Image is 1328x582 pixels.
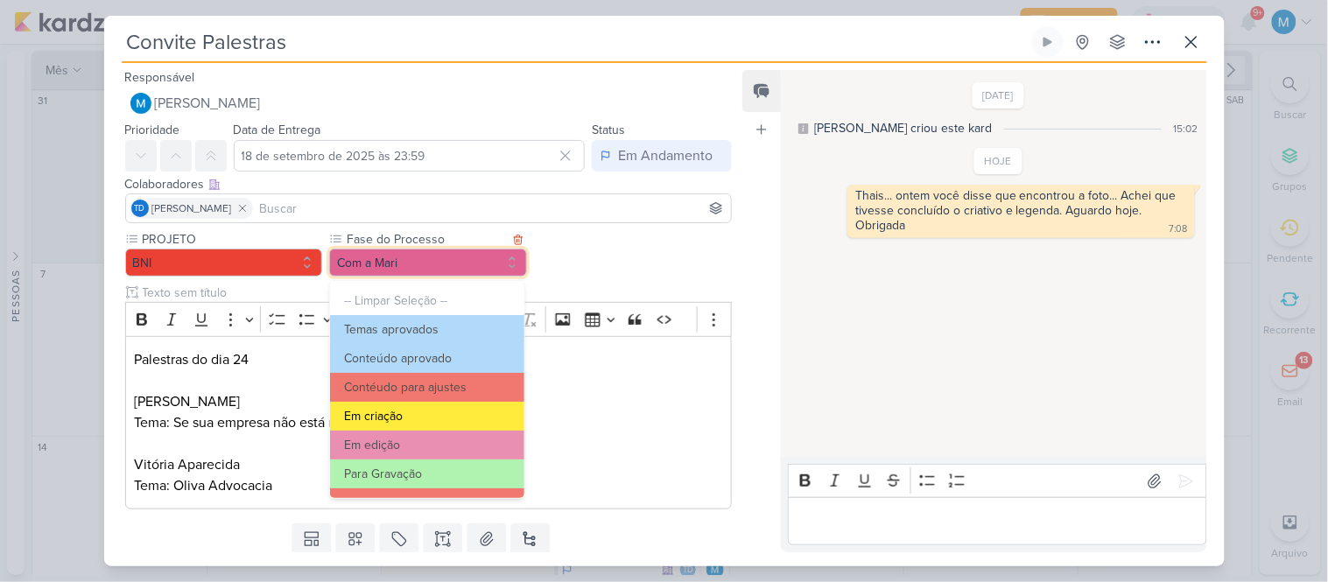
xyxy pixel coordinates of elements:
[256,198,728,219] input: Buscar
[592,140,732,172] button: Em Andamento
[330,315,523,344] button: Temas aprovados
[329,249,527,277] button: Com a Mari
[130,93,151,114] img: MARIANA MIRANDA
[814,119,992,137] div: [PERSON_NAME] criou este kard
[1041,35,1055,49] div: Ligar relógio
[1174,121,1198,137] div: 15:02
[125,249,323,277] button: BNI
[788,464,1206,498] div: Editor toolbar
[234,123,321,137] label: Data de Entrega
[330,402,523,431] button: Em criação
[134,454,722,475] p: Vitória Aparecida
[125,175,733,193] div: Colaboradores
[330,488,523,517] button: Aguardando cliente
[330,373,523,402] button: Contéudo para ajustes
[155,93,261,114] span: [PERSON_NAME]
[134,475,722,496] p: Tema: Oliva Advocacia
[122,26,1029,58] input: Kard Sem Título
[345,230,508,249] label: Fase do Processo
[125,123,180,137] label: Prioridade
[330,286,523,315] button: -- Limpar Seleção --
[788,497,1206,545] div: Editor editing area: main
[139,284,733,302] input: Texto sem título
[125,70,195,85] label: Responsável
[1170,222,1188,236] div: 7:08
[134,412,722,433] p: Tema: Se sua empresa não está no Digital, ela não existe
[141,230,323,249] label: PROJETO
[135,205,145,214] p: Td
[134,349,722,370] p: Palestras do dia 24
[125,88,733,119] button: [PERSON_NAME]
[234,140,586,172] input: Select a date
[152,200,232,216] span: [PERSON_NAME]
[330,344,523,373] button: Conteúdo aprovado
[134,391,722,412] p: [PERSON_NAME]
[618,145,713,166] div: Em Andamento
[330,459,523,488] button: Para Gravação
[131,200,149,217] div: Thais de carvalho
[125,336,733,510] div: Editor editing area: main
[125,302,733,336] div: Editor toolbar
[592,123,625,137] label: Status
[330,431,523,459] button: Em edição
[855,188,1180,233] div: Thais... ontem você disse que encontrou a foto... Achei que tivesse concluído o criativo e legend...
